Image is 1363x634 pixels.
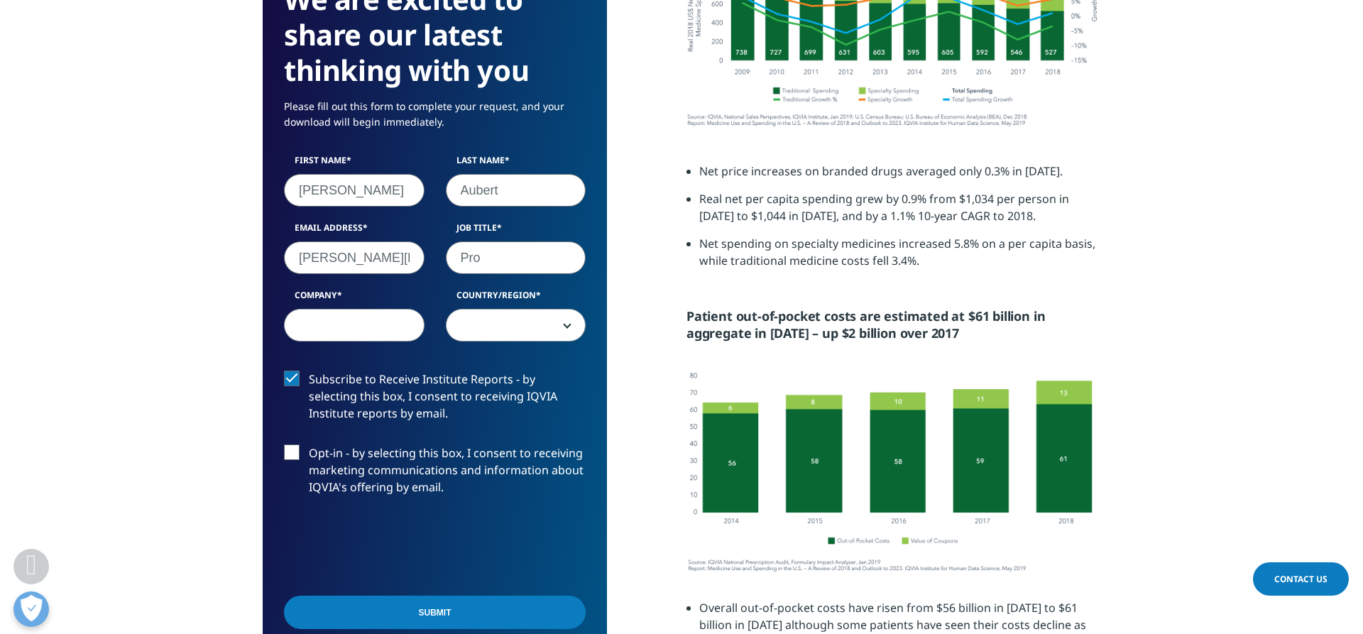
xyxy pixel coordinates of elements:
[284,154,425,174] label: First Name
[446,289,586,309] label: Country/Region
[284,99,586,141] p: Please fill out this form to complete your request, and your download will begin immediately.
[686,366,1100,574] img: Patient out-of-pocket costs are estimated at $61 billion
[284,444,586,503] label: Opt-in - by selecting this box, I consent to receiving marketing communications and information a...
[284,518,500,574] iframe: reCAPTCHA
[446,154,586,174] label: Last Name
[284,371,586,430] label: Subscribe to Receive Institute Reports - by selecting this box, I consent to receiving IQVIA Inst...
[1274,573,1328,585] span: Contact Us
[699,190,1100,235] li: Real net per capita spending grew by 0.9% from $1,034 per person in [DATE] to $1,044 in [DATE], a...
[686,307,1100,352] h6: Patient out-of-pocket costs are estimated at $61 billion in aggregate in [DATE] – up $2 billion o...
[284,289,425,309] label: Company
[699,235,1100,280] li: Net spending on specialty medicines increased 5.8% on a per capita basis, while traditional medic...
[699,163,1100,190] li: Net price increases on branded drugs averaged only 0.3% in [DATE].
[284,596,586,629] input: Submit
[13,591,49,627] button: Open Preferences
[446,222,586,241] label: Job Title
[1253,562,1349,596] a: Contact Us
[284,222,425,241] label: Email Address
